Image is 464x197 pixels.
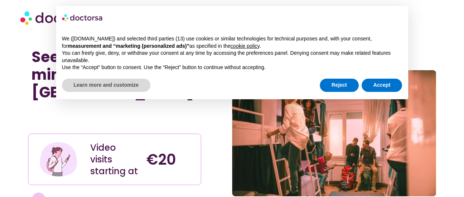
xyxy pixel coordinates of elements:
[362,79,402,92] button: Accept
[62,64,402,71] p: Use the “Accept” button to consent. Use the “Reject” button to continue without accepting.
[32,48,198,101] h1: See a doctor in minutes in [GEOGRAPHIC_DATA]
[32,117,198,126] iframe: Customer reviews powered by Trustpilot
[32,108,142,117] iframe: Customer reviews powered by Trustpilot
[62,35,402,50] p: We ([DOMAIN_NAME]) and selected third parties (13) use cookies or similar technologies for techni...
[39,140,78,179] img: Illustration depicting a young woman in a casual outfit, engaged with her smartphone. She has a p...
[146,151,195,168] h4: €20
[62,50,402,64] p: You can freely give, deny, or withdraw your consent at any time by accessing the preferences pane...
[68,43,189,49] strong: measurement and “marketing (personalized ads)”
[230,43,259,49] a: cookie policy
[62,79,150,92] button: Learn more and customize
[62,12,103,24] img: logo
[320,79,359,92] button: Reject
[90,142,139,177] div: Video visits starting at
